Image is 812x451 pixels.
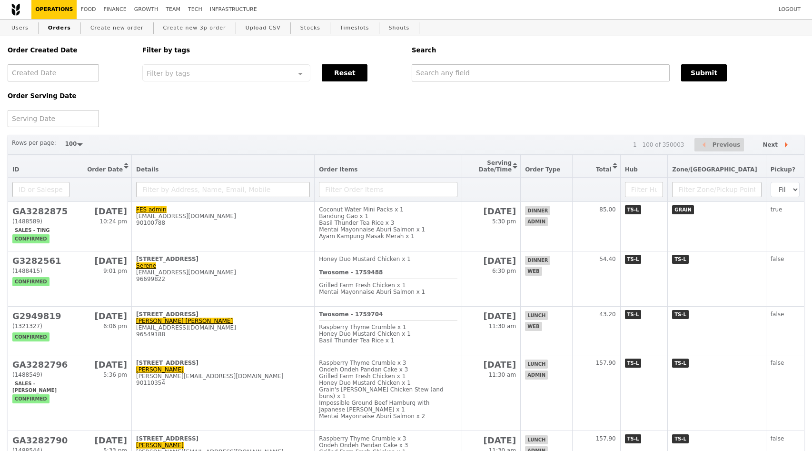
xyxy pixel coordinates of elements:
span: dinner [525,206,550,215]
button: Reset [322,64,367,81]
span: Order Items [319,166,357,173]
div: (1488415) [12,268,69,274]
div: Basil Thunder Tea Rice x 3 [319,220,457,226]
div: Mentai Mayonnaise Aburi Salmon x 1 [319,226,457,233]
span: TS-L [625,310,642,319]
span: Pickup? [771,166,795,173]
input: Filter Order Items [319,182,457,197]
div: Coconut Water Mini Packs x 1 [319,206,457,213]
span: Zone/[GEOGRAPHIC_DATA] [672,166,757,173]
div: Grain's [PERSON_NAME] Chicken Stew (and buns) x 1 [319,386,457,400]
div: (1488589) [12,218,69,225]
input: Filter Hub [625,182,663,197]
span: TS-L [672,310,689,319]
input: Filter Zone/Pickup Point [672,182,762,197]
span: false [771,360,784,366]
input: Serving Date [8,110,99,127]
span: confirmed [12,332,50,341]
span: 157.90 [596,360,616,366]
a: [PERSON_NAME] [136,442,184,449]
span: Hub [625,166,638,173]
input: Search any field [412,64,670,81]
h2: [DATE] [466,206,516,216]
div: Grilled Farm Fresh Chicken x 1 [319,373,457,380]
div: Mentai Mayonnaise Aburi Salmon x 2 [319,413,457,420]
div: 1 - 100 of 350003 [633,141,684,148]
a: [PERSON_NAME] [PERSON_NAME] [136,318,233,324]
div: [EMAIL_ADDRESS][DOMAIN_NAME] [136,324,310,331]
h5: Order Created Date [8,47,131,54]
div: [STREET_ADDRESS] [136,311,310,318]
h5: Order Serving Date [8,92,131,100]
div: Bandung Gao x 1 [319,213,457,220]
input: ID or Salesperson name [12,182,69,197]
a: Users [8,20,32,37]
span: TS-L [672,359,689,368]
button: Previous [694,138,744,152]
span: TS-L [625,255,642,264]
span: false [771,435,784,442]
div: (1488549) [12,371,69,378]
span: dinner [525,256,550,265]
h2: [DATE] [466,256,516,266]
span: admin [525,371,548,380]
h2: [DATE] [466,360,516,370]
div: Ondeh Ondeh Pandan Cake x 3 [319,366,457,373]
div: [EMAIL_ADDRESS][DOMAIN_NAME] [136,269,310,276]
div: Honey Duo Mustard Chicken x 1 [319,256,457,262]
h2: G3282561 [12,256,69,266]
span: confirmed [12,394,50,403]
span: lunch [525,435,548,444]
div: Raspberry Thyme Crumble x 3 [319,435,457,442]
div: Impossible Ground Beef Hamburg with Japanese [PERSON_NAME] x 1 [319,400,457,413]
label: Rows per page: [12,138,56,148]
div: 96549188 [136,331,310,338]
a: Create new order [87,20,148,37]
span: lunch [525,311,548,320]
span: ID [12,166,19,173]
span: false [771,311,784,318]
h2: GA3282796 [12,360,69,370]
span: Order Type [525,166,560,173]
div: [PERSON_NAME][EMAIL_ADDRESS][DOMAIN_NAME] [136,373,310,380]
span: Raspberry Thyme Crumble x 1 [319,324,406,331]
a: Timeslots [336,20,373,37]
div: [STREET_ADDRESS] [136,256,310,262]
input: Created Date [8,64,99,81]
span: web [525,322,542,331]
span: 5:36 pm [103,371,127,378]
div: 90100788 [136,220,310,226]
h2: [DATE] [79,256,127,266]
div: (1321327) [12,323,69,330]
div: Ayam Kampung Masak Merah x 1 [319,233,457,240]
a: Upload CSV [242,20,285,37]
b: Twosome - 1759704 [319,311,383,318]
span: 5:30 pm [492,218,516,225]
div: [STREET_ADDRESS] [136,435,310,442]
span: Previous [713,139,741,150]
h2: [DATE] [466,435,516,445]
h2: [DATE] [79,311,127,321]
h2: [DATE] [79,360,127,370]
div: Raspberry Thyme Crumble x 3 [319,360,457,366]
a: [PERSON_NAME] [136,366,184,373]
h2: GA3282790 [12,435,69,445]
a: Create new 3p order [159,20,230,37]
div: 90110354 [136,380,310,386]
span: TS-L [672,255,689,264]
span: 43.20 [599,311,615,318]
span: 157.90 [596,435,616,442]
a: Stocks [297,20,324,37]
span: web [525,267,542,276]
h2: [DATE] [79,435,127,445]
span: true [771,206,782,213]
div: [STREET_ADDRESS] [136,360,310,366]
span: 10:24 pm [99,218,127,225]
span: Details [136,166,158,173]
div: Ondeh Ondeh Pandan Cake x 3 [319,442,457,449]
span: 6:06 pm [103,323,127,330]
a: Shouts [385,20,414,37]
span: TS-L [625,359,642,368]
a: FES admin [136,206,167,213]
span: 85.00 [599,206,615,213]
